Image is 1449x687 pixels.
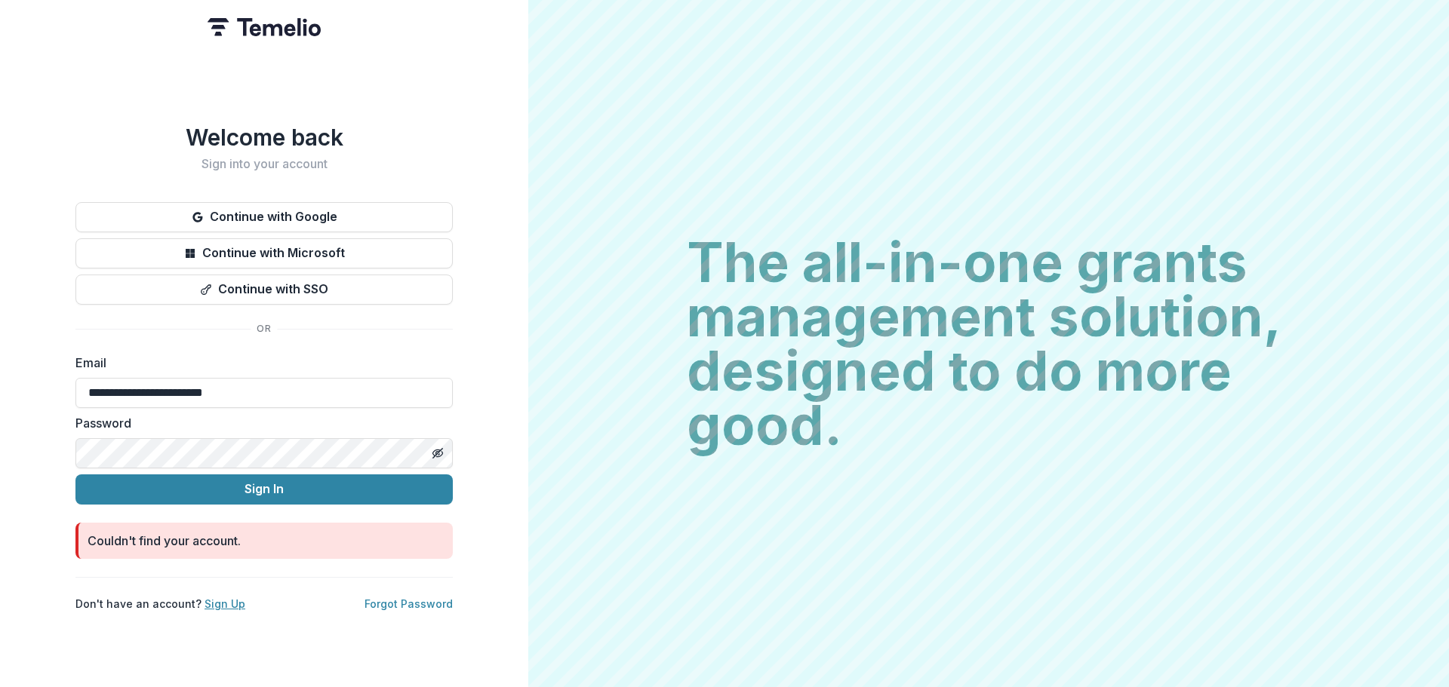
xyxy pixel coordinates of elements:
[426,441,450,465] button: Toggle password visibility
[208,18,321,36] img: Temelio
[88,532,241,550] div: Couldn't find your account.
[75,354,444,372] label: Email
[75,202,453,232] button: Continue with Google
[365,597,453,610] a: Forgot Password
[75,274,453,305] button: Continue with SSO
[75,238,453,268] button: Continue with Microsoft
[75,124,453,151] h1: Welcome back
[75,596,245,612] p: Don't have an account?
[75,157,453,171] h2: Sign into your account
[75,474,453,505] button: Sign In
[205,597,245,610] a: Sign Up
[75,414,444,432] label: Password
